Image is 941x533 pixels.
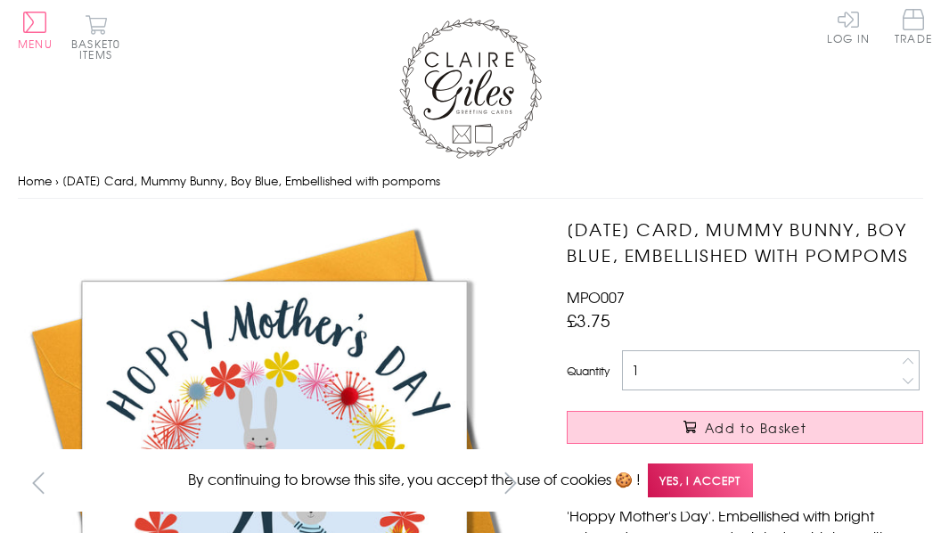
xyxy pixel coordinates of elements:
img: Claire Giles Greetings Cards [399,18,542,159]
button: next [491,463,531,503]
h1: [DATE] Card, Mummy Bunny, Boy Blue, Embellished with pompoms [567,217,923,268]
label: Quantity [567,363,610,379]
span: Add to Basket [705,419,806,437]
span: Menu [18,36,53,52]
span: [DATE] Card, Mummy Bunny, Boy Blue, Embellished with pompoms [62,172,440,189]
span: MPO007 [567,286,625,307]
nav: breadcrumbs [18,163,923,200]
span: Yes, I accept [648,463,753,498]
span: Trade [895,9,932,44]
button: prev [18,463,58,503]
button: Basket0 items [71,14,120,60]
span: 0 items [79,36,120,62]
a: Log In [827,9,870,44]
a: Trade [895,9,932,47]
button: Add to Basket [567,411,923,444]
a: Home [18,172,52,189]
span: £3.75 [567,307,610,332]
button: Menu [18,12,53,49]
span: › [55,172,59,189]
